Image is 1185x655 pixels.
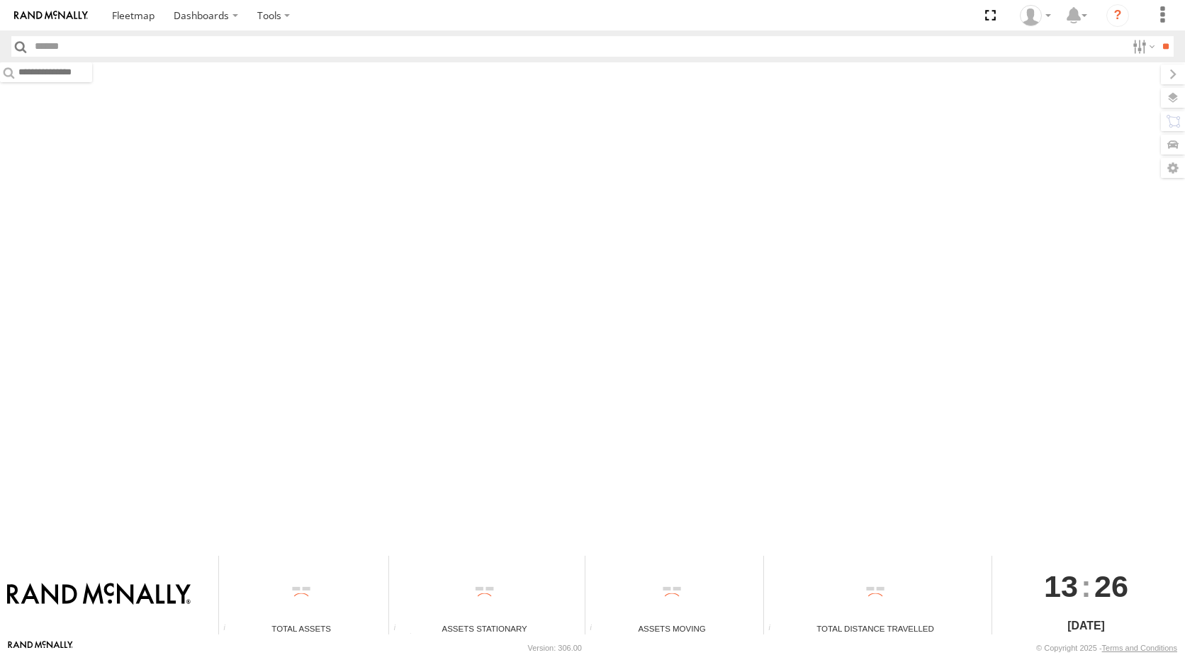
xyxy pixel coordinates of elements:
span: 13 [1044,556,1078,617]
div: Total Assets [219,622,383,634]
div: Version: 306.00 [528,644,582,652]
span: 26 [1094,556,1128,617]
div: Assets Moving [585,622,758,634]
label: Search Filter Options [1127,36,1157,57]
img: Rand McNally [7,583,191,607]
div: Total distance travelled by all assets within specified date range and applied filters [764,624,785,634]
img: rand-logo.svg [14,11,88,21]
label: Map Settings [1161,158,1185,178]
div: Total Distance Travelled [764,622,987,634]
div: Valeo Dash [1015,5,1056,26]
div: Assets Stationary [389,622,580,634]
i: ? [1106,4,1129,27]
div: Total number of assets current in transit. [585,624,607,634]
div: Total number of assets current stationary. [389,624,410,634]
a: Visit our Website [8,641,73,655]
div: Total number of Enabled Assets [219,624,240,634]
a: Terms and Conditions [1102,644,1177,652]
div: : [992,556,1180,617]
div: [DATE] [992,617,1180,634]
div: © Copyright 2025 - [1036,644,1177,652]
